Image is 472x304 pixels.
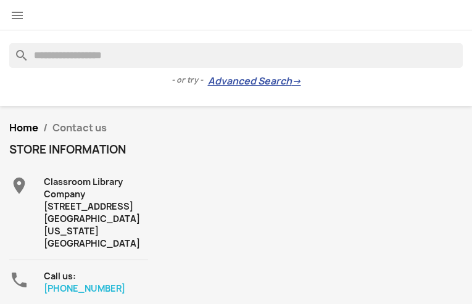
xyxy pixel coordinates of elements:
div: Classroom Library Company [STREET_ADDRESS] [GEOGRAPHIC_DATA][US_STATE] [GEOGRAPHIC_DATA] [44,176,148,250]
span: - or try - [172,74,208,86]
i:  [9,270,29,290]
span: Contact us [52,121,107,134]
h4: Store information [9,144,148,156]
i:  [10,8,25,23]
i: search [9,43,24,58]
input: Search [9,43,463,68]
a: Home [9,121,38,134]
a: Advanced Search→ [208,75,301,88]
span: → [292,75,301,88]
a: [PHONE_NUMBER] [44,282,125,294]
i:  [9,176,29,195]
div: Call us: [44,270,148,295]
